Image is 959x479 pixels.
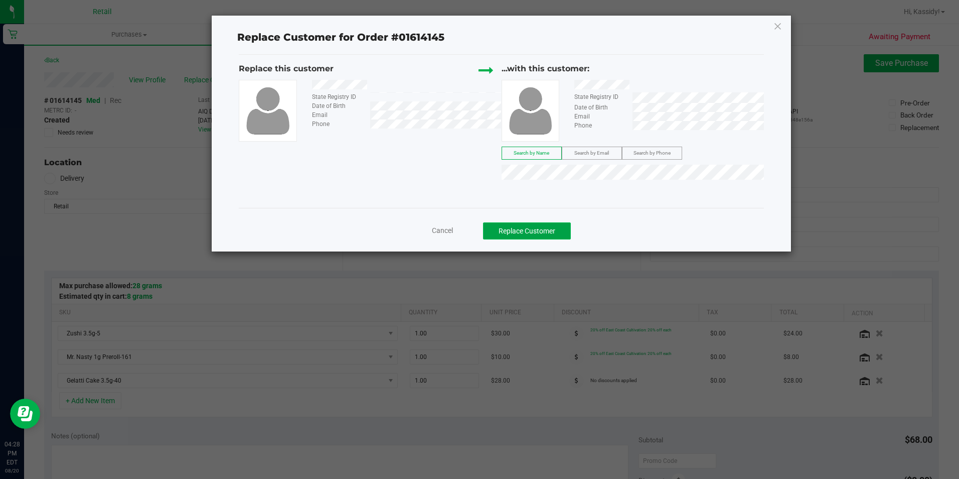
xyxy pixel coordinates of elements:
[231,29,450,46] span: Replace Customer for Order #01614145
[10,399,40,429] iframe: Resource center
[304,101,370,110] div: Date of Birth
[432,226,453,234] span: Cancel
[567,112,632,121] div: Email
[239,64,334,73] span: Replace this customer
[304,110,370,119] div: Email
[483,222,571,240] button: Replace Customer
[504,84,557,137] img: user-icon.png
[574,150,609,156] span: Search by Email
[304,92,370,101] div: State Registry ID
[514,150,549,156] span: Search by Name
[567,92,632,101] div: State Registry ID
[567,121,632,130] div: Phone
[304,119,370,129] div: Phone
[567,103,632,112] div: Date of Birth
[502,64,589,73] span: ...with this customer:
[633,150,671,156] span: Search by Phone
[241,84,294,137] img: user-icon.png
